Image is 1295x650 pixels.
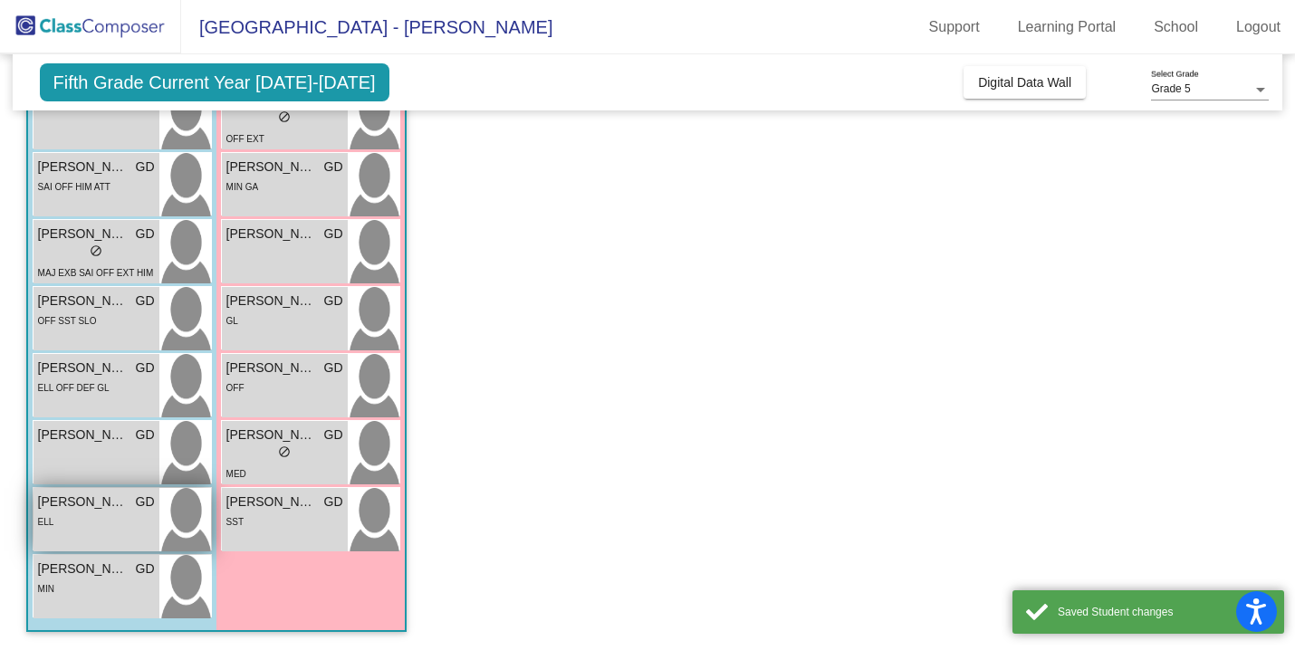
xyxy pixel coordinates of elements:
[181,13,552,42] span: [GEOGRAPHIC_DATA] - [PERSON_NAME]
[38,158,129,177] span: [PERSON_NAME] [PERSON_NAME]
[226,383,245,393] span: OFF
[38,358,129,378] span: [PERSON_NAME]
[278,110,291,123] span: do_not_disturb_alt
[978,75,1071,90] span: Digital Data Wall
[226,316,238,326] span: GL
[136,492,155,511] span: GD
[38,584,54,594] span: MIN
[324,358,343,378] span: GD
[964,66,1086,99] button: Digital Data Wall
[38,182,110,192] span: SAI OFF HIM ATT
[38,316,97,326] span: OFF SST SLO
[1151,82,1190,95] span: Grade 5
[1058,604,1271,620] div: Saved Student changes
[324,158,343,177] span: GD
[38,559,129,578] span: [PERSON_NAME]
[90,244,102,257] span: do_not_disturb_alt
[226,225,317,244] span: [PERSON_NAME]
[38,425,129,444] span: [PERSON_NAME]
[136,225,155,244] span: GD
[226,158,317,177] span: [PERSON_NAME]
[136,358,155,378] span: GD
[38,383,110,393] span: ELL OFF DEF GL
[1139,13,1213,42] a: School
[1222,13,1295,42] a: Logout
[226,517,244,527] span: SST
[136,425,155,444] span: GD
[38,268,154,297] span: MAJ EXB SAI OFF EXT HIM AGB MED
[226,134,264,144] span: OFF EXT
[226,358,317,378] span: [PERSON_NAME]
[278,445,291,458] span: do_not_disturb_alt
[38,225,129,244] span: [PERSON_NAME]
[226,182,259,192] span: MIN GA
[226,492,317,511] span: [PERSON_NAME]
[38,292,129,311] span: [PERSON_NAME]
[915,13,994,42] a: Support
[136,292,155,311] span: GD
[324,292,343,311] span: GD
[226,469,246,479] span: MED
[1003,13,1131,42] a: Learning Portal
[324,492,343,511] span: GD
[324,425,343,444] span: GD
[226,425,317,444] span: [PERSON_NAME]
[226,292,317,311] span: [PERSON_NAME]
[136,559,155,578] span: GD
[38,517,54,527] span: ELL
[324,225,343,244] span: GD
[136,158,155,177] span: GD
[40,63,389,101] span: Fifth Grade Current Year [DATE]-[DATE]
[38,492,129,511] span: [PERSON_NAME] [PERSON_NAME]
